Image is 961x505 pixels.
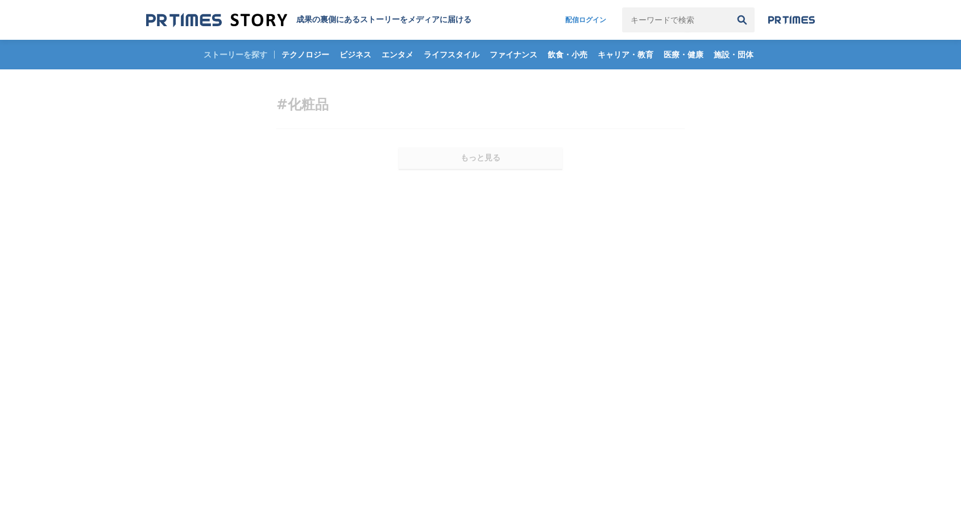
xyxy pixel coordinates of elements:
a: ライフスタイル [419,40,484,69]
span: ビジネス [335,49,376,60]
a: テクノロジー [277,40,334,69]
a: キャリア・教育 [593,40,658,69]
span: エンタメ [377,49,418,60]
a: エンタメ [377,40,418,69]
a: 医療・健康 [659,40,708,69]
a: ファイナンス [485,40,542,69]
span: ファイナンス [485,49,542,60]
span: 飲食・小売 [543,49,592,60]
img: 成果の裏側にあるストーリーをメディアに届ける [146,13,287,28]
a: ビジネス [335,40,376,69]
a: 成果の裏側にあるストーリーをメディアに届ける 成果の裏側にあるストーリーをメディアに届ける [146,13,471,28]
a: 配信ログイン [554,7,618,32]
a: 飲食・小売 [543,40,592,69]
span: 医療・健康 [659,49,708,60]
span: 施設・団体 [709,49,758,60]
span: テクノロジー [277,49,334,60]
h1: 成果の裏側にあるストーリーをメディアに届ける [296,15,471,25]
span: キャリア・教育 [593,49,658,60]
span: ライフスタイル [419,49,484,60]
a: 施設・団体 [709,40,758,69]
button: 検索 [730,7,755,32]
input: キーワードで検索 [622,7,730,32]
img: prtimes [768,15,815,24]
